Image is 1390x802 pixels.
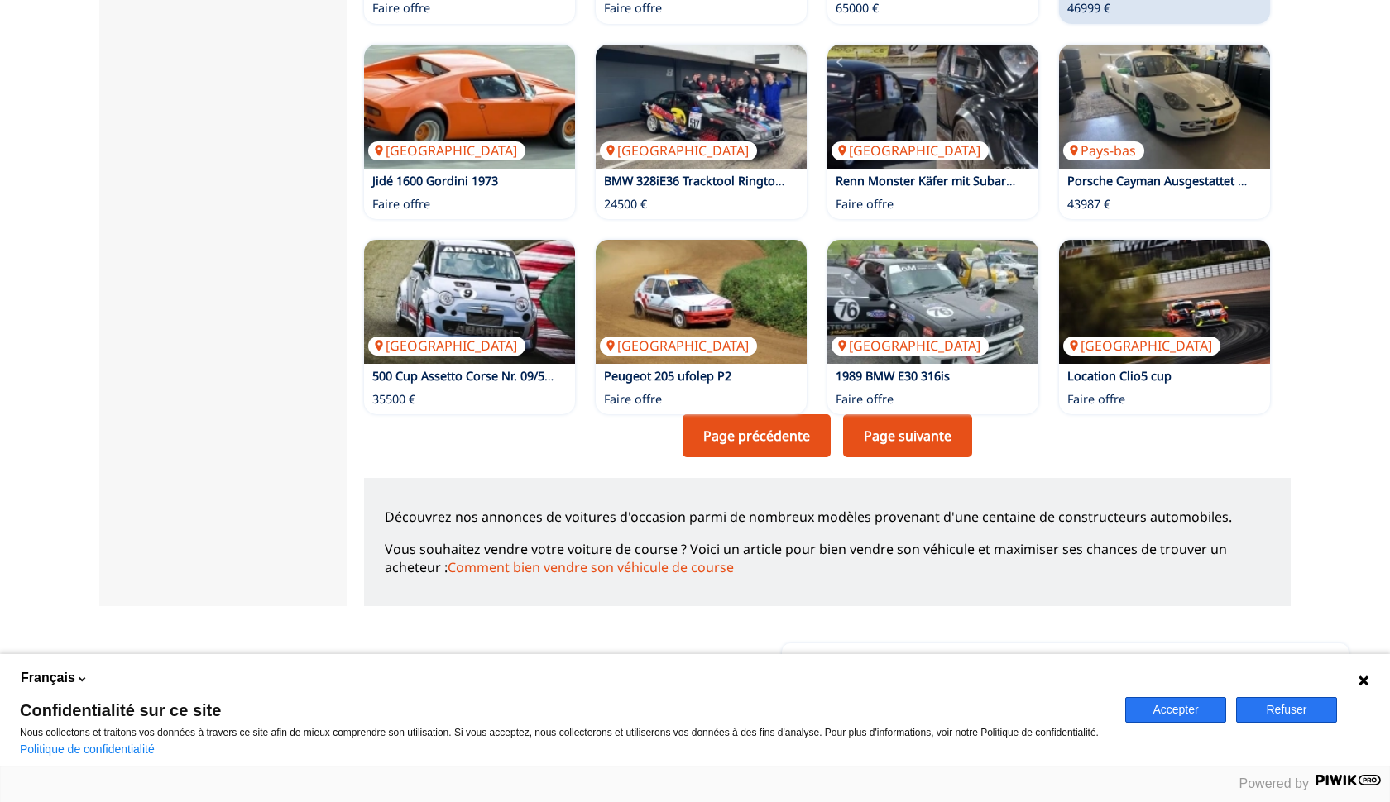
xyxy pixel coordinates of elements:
[20,702,1105,718] span: Confidentialité sur ce site
[596,45,807,169] img: BMW 328iE36 Tracktool Ringtool Rennwagen DMSB Wagenpass
[827,45,1038,169] img: Renn Monster Käfer mit Subaru Motor EJ 25 Slalom Bergr
[1059,240,1270,364] a: Location Clio5 cup[GEOGRAPHIC_DATA]
[836,173,1158,189] a: Renn Monster Käfer mit Subaru Motor EJ 25 Slalom Bergr
[1059,45,1270,169] img: Porsche Cayman Ausgestattet mit einem neuen Motor
[1059,45,1270,169] a: Porsche Cayman Ausgestattet mit einem neuen MotorPays-bas
[836,368,950,384] a: 1989 BMW E30 316is
[20,742,155,756] a: Politique de confidentialité
[832,141,989,160] p: [GEOGRAPHIC_DATA]
[1059,240,1270,364] img: Location Clio5 cup
[385,508,1270,526] p: Découvrez nos annonces de voitures d'occasion parmi de nombreux modèles provenant d'une centaine ...
[364,240,575,364] img: 500 Cup Assetto Corse Nr. 09/50 Werksauto
[604,391,662,408] p: Faire offre
[372,173,498,189] a: Jidé 1600 Gordini 1973
[832,337,989,355] p: [GEOGRAPHIC_DATA]
[604,196,647,212] p: 24500 €
[368,141,525,160] p: [GEOGRAPHIC_DATA]
[364,240,575,364] a: 500 Cup Assetto Corse Nr. 09/50 Werksauto[GEOGRAPHIC_DATA]
[1067,368,1172,384] a: Location Clio5 cup
[827,240,1038,364] img: 1989 BMW E30 316is
[600,337,757,355] p: [GEOGRAPHIC_DATA]
[1236,697,1337,723] button: Refuser
[600,141,757,160] p: [GEOGRAPHIC_DATA]
[364,45,575,169] img: Jidé 1600 Gordini 1973
[1067,173,1371,189] a: Porsche Cayman Ausgestattet mit einem neuen Motor
[385,540,1270,577] p: Vous souhaitez vendre votre voiture de course ? Voici un article pour bien vendre son véhicule et...
[1067,391,1125,408] p: Faire offre
[827,240,1038,364] a: 1989 BMW E30 316is[GEOGRAPHIC_DATA]
[843,414,972,457] a: Page suivante
[836,196,894,212] p: Faire offre
[1067,196,1110,212] p: 43987 €
[596,240,807,364] a: Peugeot 205 ufolep P2[GEOGRAPHIC_DATA]
[20,727,1105,738] p: Nous collectons et traitons vos données à travers ce site afin de mieux comprendre son utilisatio...
[1063,337,1220,355] p: [GEOGRAPHIC_DATA]
[372,196,430,212] p: Faire offre
[21,669,75,687] span: Français
[448,558,734,576] a: Comment bien vendre son véhicule de course
[372,391,415,408] p: 35500 €
[836,391,894,408] p: Faire offre
[1125,697,1226,723] button: Accepter
[683,414,831,457] a: Page précédente
[827,45,1038,169] a: Renn Monster Käfer mit Subaru Motor EJ 25 Slalom Bergr[GEOGRAPHIC_DATA]
[368,337,525,355] p: [GEOGRAPHIC_DATA]
[604,173,961,189] a: BMW 328iE36 Tracktool Ringtool Rennwagen DMSB Wagenpass
[372,368,615,384] a: 500 Cup Assetto Corse Nr. 09/50 Werksauto
[596,45,807,169] a: BMW 328iE36 Tracktool Ringtool Rennwagen DMSB Wagenpass[GEOGRAPHIC_DATA]
[1063,141,1144,160] p: Pays-bas
[596,240,807,364] img: Peugeot 205 ufolep P2
[1239,776,1310,790] span: Powered by
[604,368,731,384] a: Peugeot 205 ufolep P2
[364,45,575,169] a: Jidé 1600 Gordini 1973[GEOGRAPHIC_DATA]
